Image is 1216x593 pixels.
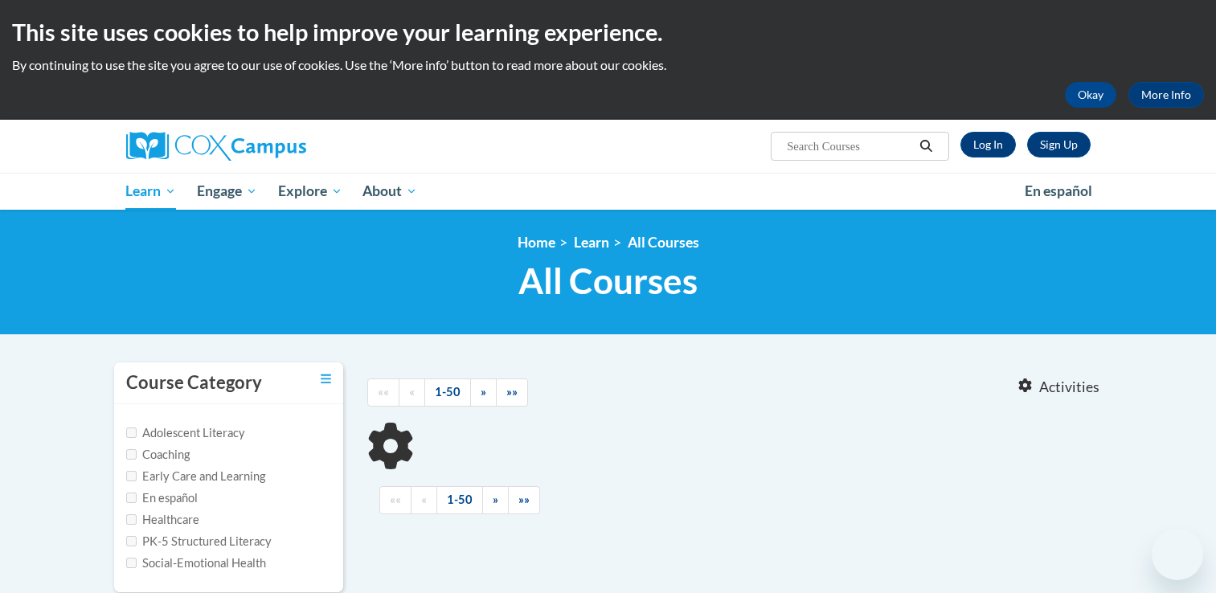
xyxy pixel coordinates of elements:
[436,486,483,514] a: 1-50
[126,489,198,507] label: En español
[126,132,432,161] a: Cox Campus
[126,536,137,546] input: Checkbox for Options
[518,260,698,302] span: All Courses
[1025,182,1092,199] span: En español
[268,173,353,210] a: Explore
[421,493,427,506] span: «
[321,370,331,388] a: Toggle collapse
[102,173,1115,210] div: Main menu
[1152,529,1203,580] iframe: Button to launch messaging window
[1128,82,1204,108] a: More Info
[493,493,498,506] span: »
[362,182,417,201] span: About
[628,234,699,251] a: All Courses
[482,486,509,514] a: Next
[409,385,415,399] span: «
[125,182,176,201] span: Learn
[126,449,137,460] input: Checkbox for Options
[960,132,1016,157] a: Log In
[411,486,437,514] a: Previous
[508,486,540,514] a: End
[352,173,428,210] a: About
[12,16,1204,48] h2: This site uses cookies to help improve your learning experience.
[126,554,266,572] label: Social-Emotional Health
[1039,378,1099,396] span: Activities
[367,378,399,407] a: Begining
[186,173,268,210] a: Engage
[126,132,306,161] img: Cox Campus
[424,378,471,407] a: 1-50
[470,378,497,407] a: Next
[126,493,137,503] input: Checkbox for Options
[399,378,425,407] a: Previous
[126,471,137,481] input: Checkbox for Options
[12,56,1204,74] p: By continuing to use the site you agree to our use of cookies. Use the ‘More info’ button to read...
[126,468,265,485] label: Early Care and Learning
[390,493,401,506] span: ««
[126,558,137,568] input: Checkbox for Options
[506,385,518,399] span: »»
[379,486,411,514] a: Begining
[914,137,938,156] button: Search
[278,182,342,201] span: Explore
[1027,132,1091,157] a: Register
[126,424,245,442] label: Adolescent Literacy
[518,234,555,251] a: Home
[116,173,187,210] a: Learn
[197,182,257,201] span: Engage
[481,385,486,399] span: »
[574,234,609,251] a: Learn
[126,514,137,525] input: Checkbox for Options
[126,370,262,395] h3: Course Category
[496,378,528,407] a: End
[1065,82,1116,108] button: Okay
[126,511,199,529] label: Healthcare
[785,137,914,156] input: Search Courses
[126,533,272,550] label: PK-5 Structured Literacy
[126,427,137,438] input: Checkbox for Options
[378,385,389,399] span: ««
[1014,174,1103,208] a: En español
[518,493,530,506] span: »»
[126,446,190,464] label: Coaching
